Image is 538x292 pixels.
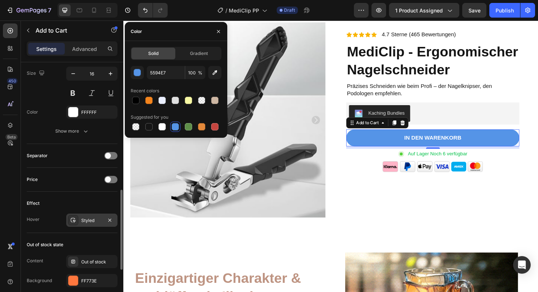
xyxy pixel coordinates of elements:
[27,277,52,284] div: Background
[245,94,254,103] img: KachingBundles.png
[27,125,117,138] button: Show more
[284,7,295,14] span: Draft
[131,114,168,121] div: Suggested for you
[27,152,48,159] div: Separator
[513,256,531,274] div: Open Intercom Messenger
[302,137,365,146] p: Auf Lager Noch 6 verfügbar
[298,121,358,128] div: In den warenkorb
[55,127,89,135] div: Show more
[468,7,481,14] span: Save
[27,258,43,264] div: Content
[27,241,63,248] div: Out of stock state
[5,134,18,140] div: Beta
[148,50,158,57] span: Solid
[245,105,272,112] div: Add to Cart
[147,66,185,79] input: Eg: FFFFFF
[81,259,116,265] div: Out of stock
[259,94,298,102] div: Kaching Bundles
[274,11,352,19] p: 4.7 Sterne (465 Bewertungen)
[48,6,51,15] p: 7
[229,7,259,14] span: MediClip PP
[462,3,486,18] button: Save
[7,78,18,84] div: 450
[27,200,40,207] div: Effect
[236,65,419,82] div: Rich Text Editor. Editing area: main
[72,45,97,53] p: Advanced
[190,50,208,57] span: Gradient
[389,3,459,18] button: 1 product assigned
[395,7,443,14] span: 1 product assigned
[3,3,55,18] button: 7
[198,70,202,76] span: %
[225,7,227,14] span: /
[291,138,298,145] img: 3_a59de06d-cddc-4826-8e22-dfa420f381ac.gif
[27,109,38,115] div: Color
[81,278,116,284] div: FF773E
[81,109,116,116] div: FFFFFF
[138,3,168,18] div: Undo/Redo
[131,28,142,35] div: Color
[131,88,159,94] div: Recent colors
[199,101,208,110] button: Carousel Next Arrow
[236,115,419,133] button: In den warenkorb
[36,26,98,35] p: Add to Cart
[36,45,57,53] p: Settings
[27,216,40,223] div: Hover
[273,149,383,160] img: Kein_Titel_2820_x_304_px.png
[123,21,538,292] iframe: Design area
[239,90,304,107] button: Kaching Bundles
[81,217,102,224] div: Styled
[237,66,419,81] p: Präzises Schneiden wie beim Profi – der Nagelknipser, den Podologen empfehlen.
[27,69,46,78] div: Size
[236,23,419,62] h1: MediClip - Ergonomischer Nagelschneider
[27,176,38,183] div: Price
[496,7,514,14] div: Publish
[489,3,520,18] button: Publish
